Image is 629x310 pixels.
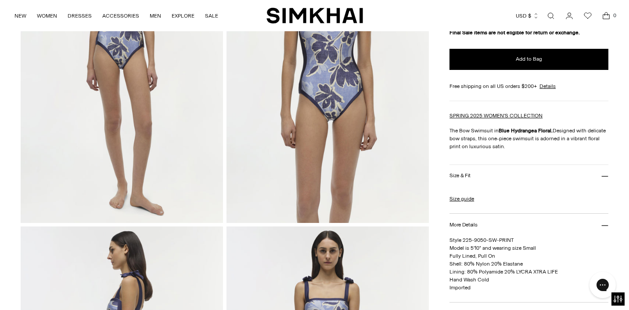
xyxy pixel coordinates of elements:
[449,237,558,291] span: Style 225-9050-SW-PRINT Model is 5'10" and wearing size Small Fully Lined, Pull On Shell: 80% Nyl...
[597,7,615,25] a: Open cart modal
[449,82,608,90] div: Free shipping on all US orders $200+
[449,173,471,179] h3: Size & Fit
[7,277,88,303] iframe: Sign Up via Text for Offers
[449,113,543,119] a: SPRING 2025 WOMEN'S COLLECTION
[37,6,57,26] a: WOMEN
[449,29,580,36] strong: Final Sale items are not eligible for return or exchange.
[150,6,161,26] a: MEN
[102,6,139,26] a: ACCESSORIES
[499,128,553,134] strong: Blue Hydrangea Floral.
[449,195,474,203] a: Size guide
[585,269,620,301] iframe: Gorgias live chat messenger
[542,7,560,25] a: Open search modal
[449,222,477,228] h3: More Details
[172,6,194,26] a: EXPLORE
[611,11,618,19] span: 0
[579,7,597,25] a: Wishlist
[449,165,608,187] button: Size & Fit
[68,6,92,26] a: DRESSES
[266,7,363,24] a: SIMKHAI
[561,7,578,25] a: Go to the account page
[449,214,608,236] button: More Details
[14,6,26,26] a: NEW
[516,55,542,63] span: Add to Bag
[539,82,556,90] a: Details
[516,6,539,26] button: USD $
[449,127,608,150] p: The Bow Swimsuit in Designed with delicate bow straps, this one-piece swimsuit is adorned in a vi...
[449,49,608,70] button: Add to Bag
[205,6,218,26] a: SALE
